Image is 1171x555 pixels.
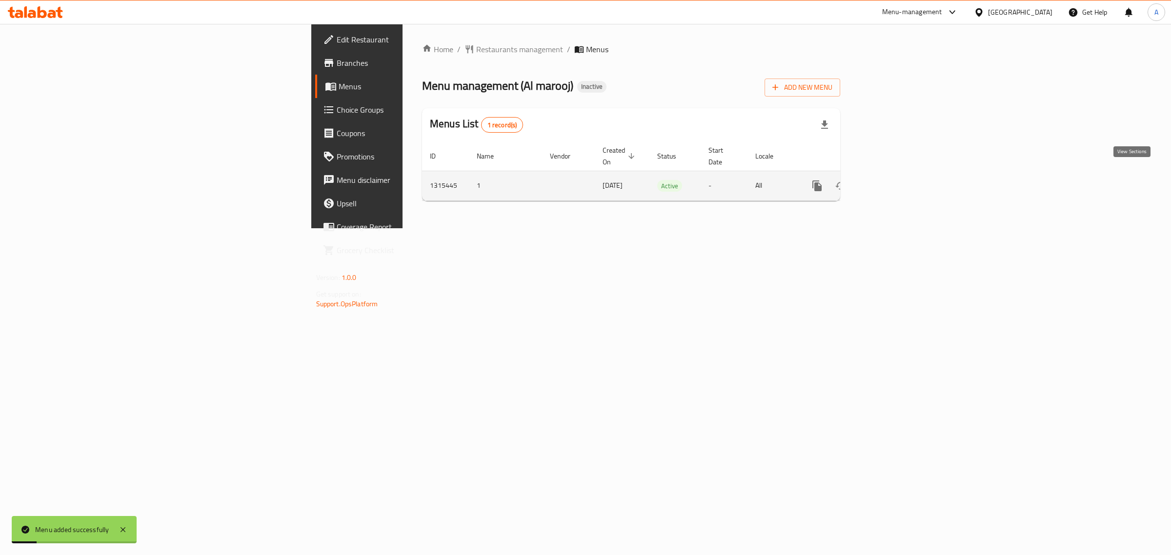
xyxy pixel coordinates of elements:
[586,43,608,55] span: Menus
[806,174,829,198] button: more
[657,150,689,162] span: Status
[315,75,507,98] a: Menus
[337,244,499,256] span: Grocery Checklist
[476,43,563,55] span: Restaurants management
[316,288,361,300] span: Get support on:
[315,145,507,168] a: Promotions
[315,121,507,145] a: Coupons
[337,34,499,45] span: Edit Restaurant
[337,151,499,162] span: Promotions
[339,80,499,92] span: Menus
[550,150,583,162] span: Vendor
[747,171,798,200] td: All
[1154,7,1158,18] span: A
[577,82,606,91] span: Inactive
[337,221,499,233] span: Coverage Report
[342,271,357,284] span: 1.0.0
[798,141,907,171] th: Actions
[315,51,507,75] a: Branches
[755,150,786,162] span: Locale
[765,79,840,97] button: Add New Menu
[315,192,507,215] a: Upsell
[35,524,109,535] div: Menu added successfully
[701,171,747,200] td: -
[988,7,1052,18] div: [GEOGRAPHIC_DATA]
[337,57,499,69] span: Branches
[481,117,524,133] div: Total records count
[422,141,907,201] table: enhanced table
[422,43,840,55] nav: breadcrumb
[772,81,832,94] span: Add New Menu
[337,104,499,116] span: Choice Groups
[657,180,682,192] span: Active
[829,174,852,198] button: Change Status
[315,238,507,262] a: Grocery Checklist
[477,150,506,162] span: Name
[316,297,378,310] a: Support.OpsPlatform
[337,127,499,139] span: Coupons
[315,98,507,121] a: Choice Groups
[430,150,448,162] span: ID
[813,113,836,137] div: Export file
[464,43,563,55] a: Restaurants management
[337,198,499,209] span: Upsell
[708,144,736,168] span: Start Date
[337,174,499,186] span: Menu disclaimer
[315,168,507,192] a: Menu disclaimer
[430,117,523,133] h2: Menus List
[316,271,340,284] span: Version:
[315,215,507,238] a: Coverage Report
[882,6,942,18] div: Menu-management
[482,120,523,130] span: 1 record(s)
[577,81,606,93] div: Inactive
[657,180,682,192] div: Active
[603,144,638,168] span: Created On
[567,43,570,55] li: /
[603,179,623,192] span: [DATE]
[315,28,507,51] a: Edit Restaurant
